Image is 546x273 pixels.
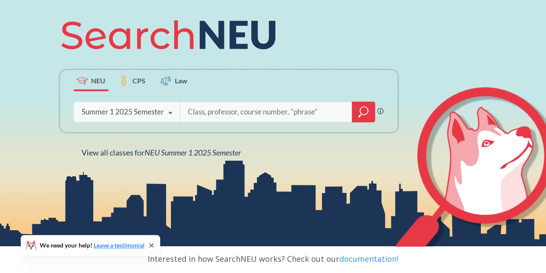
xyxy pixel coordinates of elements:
[133,76,145,86] span: CPS
[82,148,241,157] span: View all classes for
[339,254,398,264] a: documentation!
[358,106,369,118] svg: magnifying glass
[40,242,145,248] span: We need your help!
[91,76,105,86] span: NEU
[352,102,375,122] div: magnifying glass
[187,103,346,121] input: Class, professor, course number, "phrase"
[175,76,187,86] span: Law
[94,241,145,249] a: Leave a testimonial
[82,107,164,117] div: Summer 1 2025 Semester
[145,148,241,157] span: NEU Summer 1 2025 Semester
